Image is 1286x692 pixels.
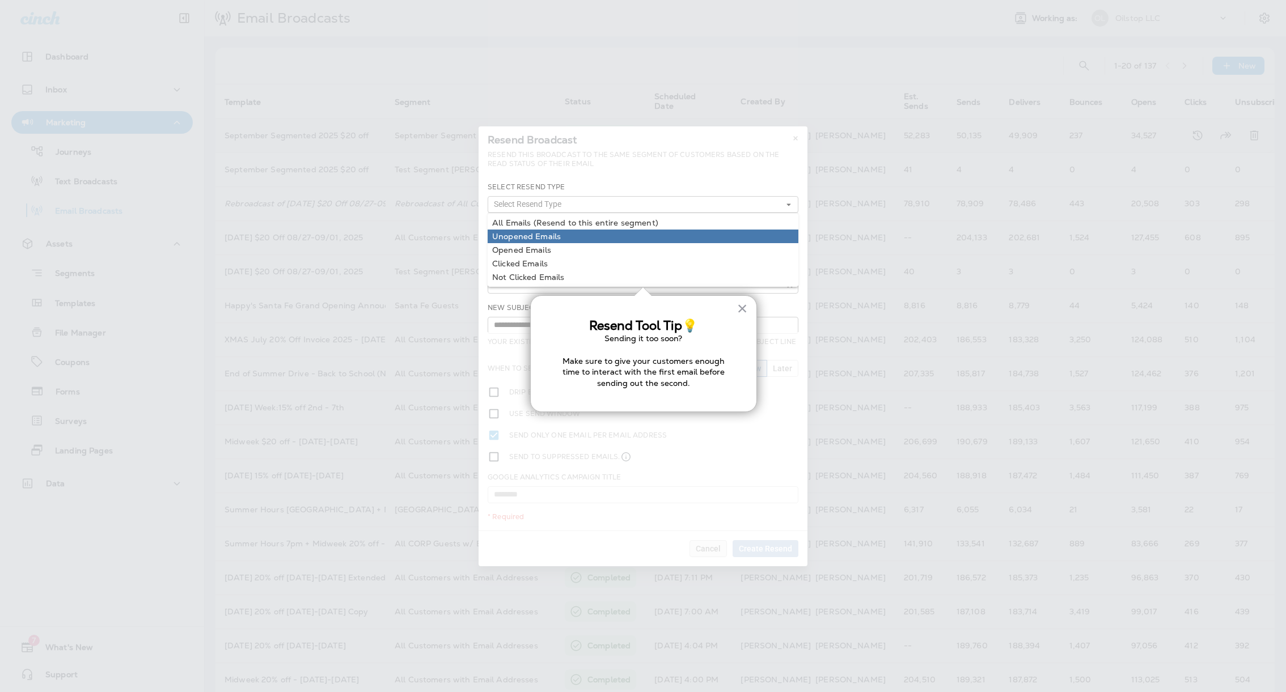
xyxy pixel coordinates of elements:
[488,243,798,257] a: Opened Emails
[488,303,559,312] label: New Subject Line
[553,356,734,389] p: Make sure to give your customers enough time to interact with the first email before sending out ...
[488,257,798,270] a: Clicked Emails
[737,299,748,317] button: Close
[553,333,734,345] p: Sending it too soon?
[494,199,566,209] span: Select Resend Type
[553,319,734,333] h3: Resend Tool Tip💡
[488,216,798,230] a: All Emails (Resend to this entire segment)
[488,270,798,284] a: Not Clicked Emails
[488,230,798,243] a: Unopened Emails
[488,182,565,192] label: Select Resend Type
